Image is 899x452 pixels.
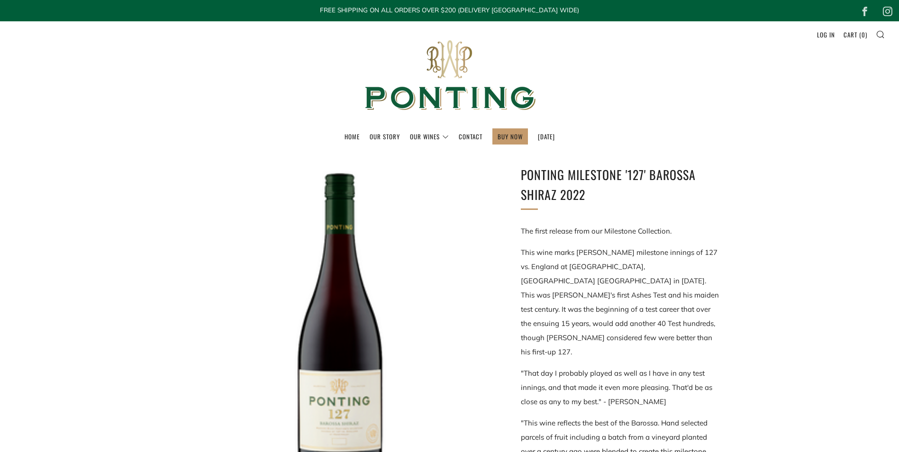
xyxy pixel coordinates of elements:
a: BUY NOW [498,129,523,144]
p: This wine marks [PERSON_NAME] milestone innings of 127 vs. England at [GEOGRAPHIC_DATA], [GEOGRAP... [521,245,720,359]
a: Log in [817,27,835,42]
span: 0 [862,30,865,39]
a: Our Wines [410,129,449,144]
a: Cart (0) [844,27,867,42]
img: Ponting Wines [355,23,545,128]
a: Contact [459,129,482,144]
p: "That day I probably played as well as I have in any test innings, and that made it even more ple... [521,366,720,409]
p: The first release from our Milestone Collection. [521,224,720,238]
h1: Ponting Milestone '127' Barossa Shiraz 2022 [521,165,720,204]
a: [DATE] [538,129,555,144]
a: Our Story [370,129,400,144]
a: Home [345,129,360,144]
